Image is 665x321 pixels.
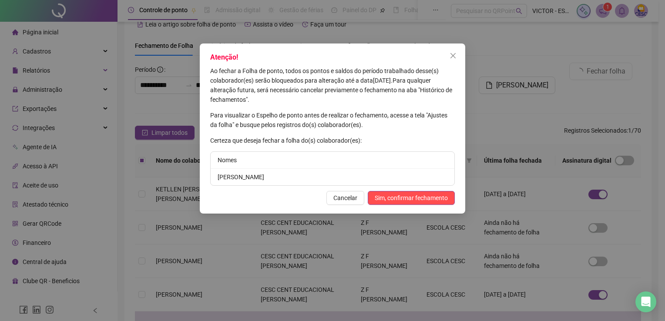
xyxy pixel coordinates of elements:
[210,77,452,103] span: Para qualquer alteração futura, será necessário cancelar previamente o fechamento na aba "Históri...
[446,49,460,63] button: Close
[218,157,237,164] span: Nomes
[210,137,362,144] span: Certeza que deseja fechar a folha do(s) colaborador(es):
[368,191,455,205] button: Sim, confirmar fechamento
[210,53,238,61] span: Atenção!
[210,66,455,104] p: [DATE] .
[210,67,439,84] span: Ao fechar a Folha de ponto, todos os pontos e saldos do período trabalhado desse(s) colaborador(e...
[635,291,656,312] div: Open Intercom Messenger
[210,112,447,128] span: Para visualizar o Espelho de ponto antes de realizar o fechamento, acesse a tela "Ajustes da folh...
[333,193,357,203] span: Cancelar
[326,191,364,205] button: Cancelar
[375,193,448,203] span: Sim, confirmar fechamento
[450,52,457,59] span: close
[211,169,454,185] li: [PERSON_NAME]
